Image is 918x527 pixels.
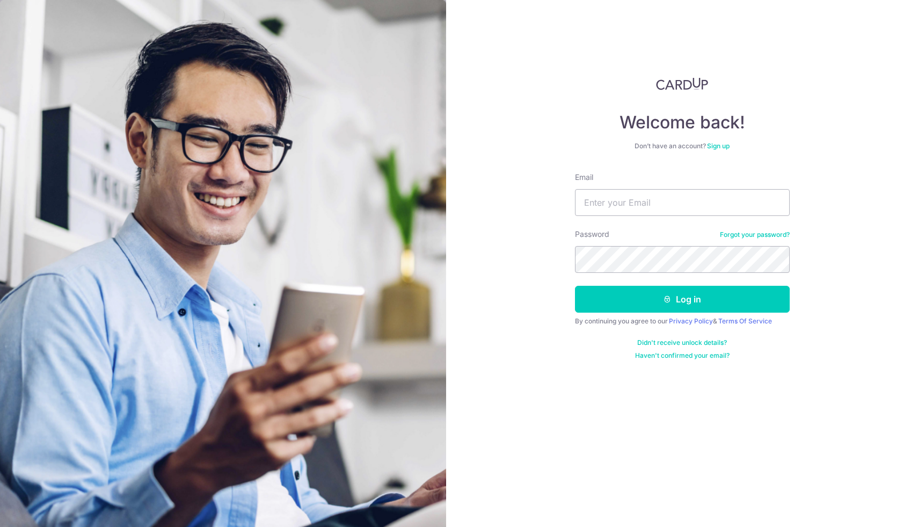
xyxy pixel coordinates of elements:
[720,230,790,239] a: Forgot your password?
[635,351,730,360] a: Haven't confirmed your email?
[575,189,790,216] input: Enter your Email
[707,142,730,150] a: Sign up
[718,317,772,325] a: Terms Of Service
[575,112,790,133] h4: Welcome back!
[575,142,790,150] div: Don’t have an account?
[575,229,609,240] label: Password
[575,317,790,326] div: By continuing you agree to our &
[669,317,713,325] a: Privacy Policy
[656,77,709,90] img: CardUp Logo
[575,172,593,183] label: Email
[575,286,790,313] button: Log in
[637,338,727,347] a: Didn't receive unlock details?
